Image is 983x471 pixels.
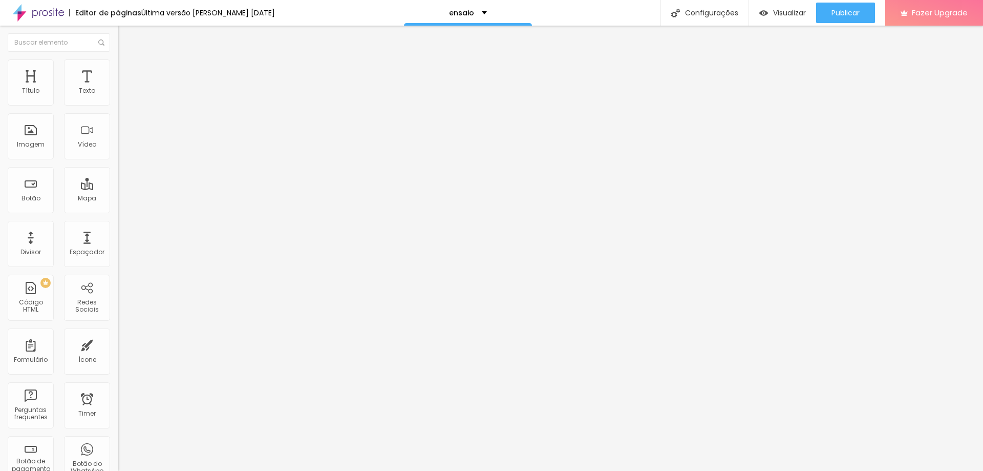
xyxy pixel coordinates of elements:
span: Fazer Upgrade [912,8,968,17]
div: Título [22,87,39,94]
div: Timer [78,410,96,417]
div: Última versão [PERSON_NAME] [DATE] [141,9,275,16]
span: Publicar [831,9,860,17]
div: Botão [22,195,40,202]
iframe: Editor [118,26,983,471]
button: Publicar [816,3,875,23]
div: Imagem [17,141,45,148]
div: Divisor [20,249,41,256]
p: ensaio [449,9,474,16]
img: Icone [671,9,680,17]
div: Redes Sociais [67,299,107,314]
div: Texto [79,87,95,94]
div: Vídeo [78,141,96,148]
div: Perguntas frequentes [10,406,51,421]
div: Espaçador [70,249,104,256]
div: Mapa [78,195,96,202]
div: Editor de páginas [69,9,141,16]
img: view-1.svg [759,9,768,17]
img: Icone [98,39,104,46]
div: Ícone [78,356,96,363]
div: Formulário [14,356,48,363]
div: Código HTML [10,299,51,314]
span: Visualizar [773,9,806,17]
input: Buscar elemento [8,33,110,52]
button: Visualizar [749,3,816,23]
